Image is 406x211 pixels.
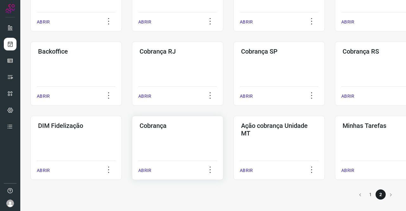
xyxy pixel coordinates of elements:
[138,19,151,25] p: ABRIR
[341,93,354,100] p: ABRIR
[37,93,50,100] p: ABRIR
[38,122,114,129] h3: DIM Fidelização
[140,48,216,55] h3: Cobrança RJ
[38,48,114,55] h3: Backoffice
[240,167,253,174] p: ABRIR
[241,122,317,137] h3: Ação cobrança Unidade MT
[376,189,386,200] li: page 2
[240,19,253,25] p: ABRIR
[37,19,50,25] p: ABRIR
[341,167,354,174] p: ABRIR
[138,93,151,100] p: ABRIR
[240,93,253,100] p: ABRIR
[140,122,216,129] h3: Cobrança
[386,189,396,200] button: Go to next page
[5,4,15,13] img: Logo
[341,19,354,25] p: ABRIR
[6,200,14,207] img: avatar-user-boy.jpg
[365,189,376,200] li: page 1
[241,48,317,55] h3: Cobrança SP
[138,167,151,174] p: ABRIR
[37,167,50,174] p: ABRIR
[355,189,365,200] button: Go to previous page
